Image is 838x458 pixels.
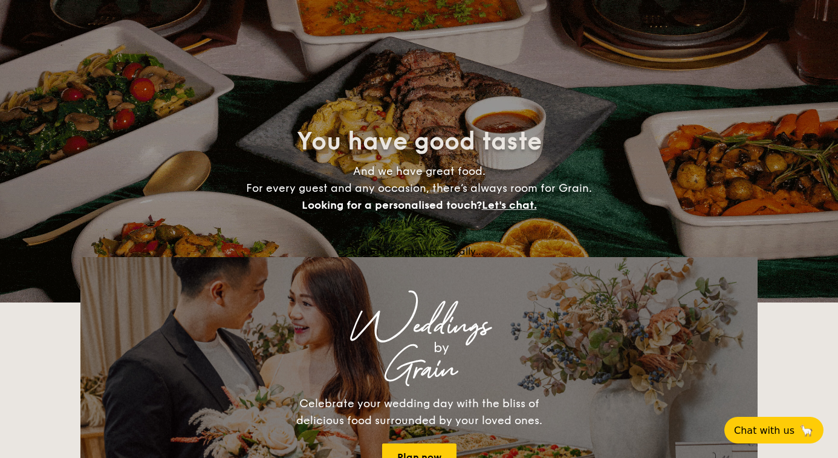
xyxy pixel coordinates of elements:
[187,315,651,337] div: Weddings
[482,198,537,212] span: Let's chat.
[799,424,814,437] span: 🦙
[232,337,651,359] div: by
[187,359,651,381] div: Grain
[80,246,758,257] div: Loading menus magically...
[283,395,555,429] div: Celebrate your wedding day with the bliss of delicious food surrounded by your loved ones.
[734,425,794,436] span: Chat with us
[724,417,823,443] button: Chat with us🦙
